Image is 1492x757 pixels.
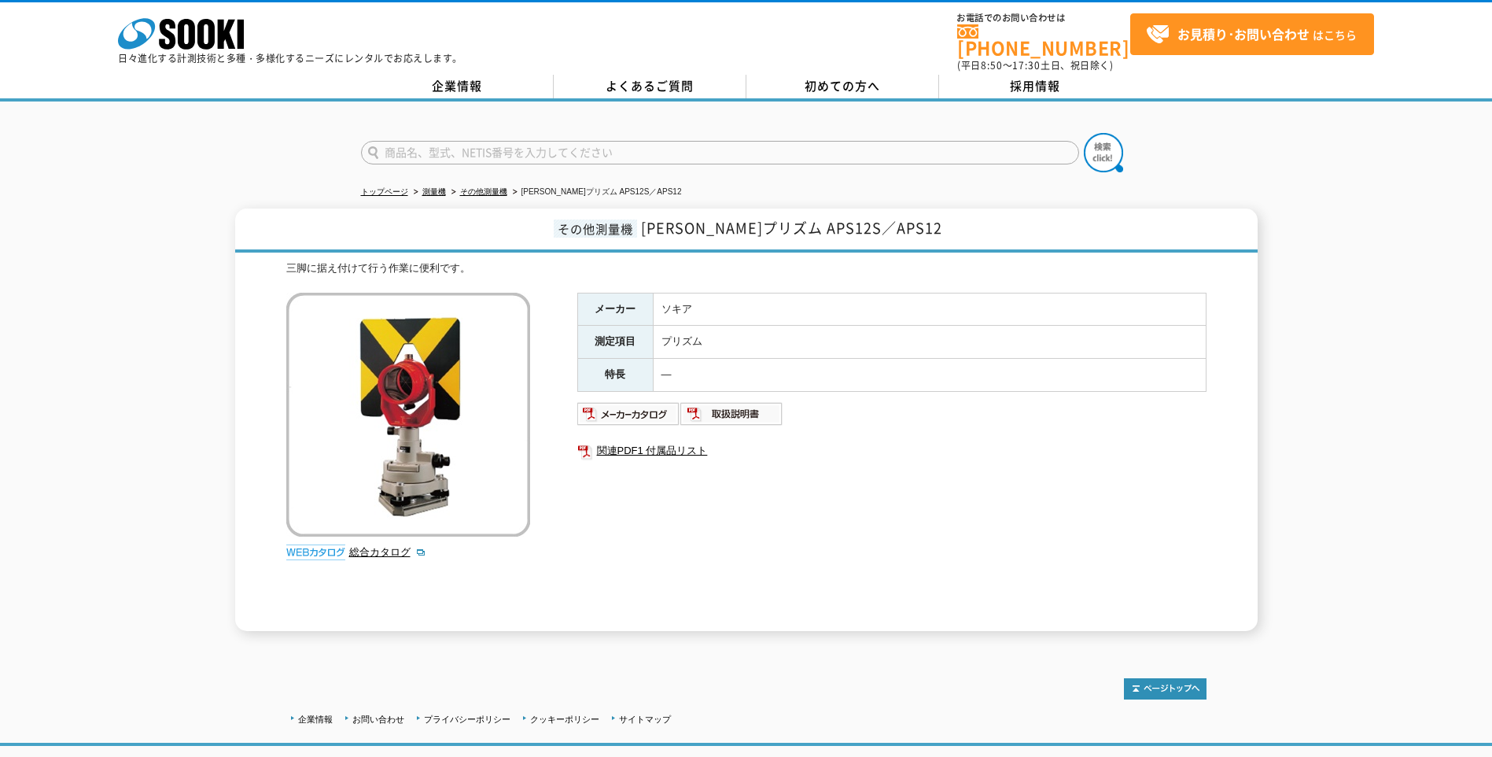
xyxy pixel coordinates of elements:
[298,715,333,724] a: 企業情報
[577,293,653,326] th: メーカー
[1012,58,1041,72] span: 17:30
[286,260,1206,277] div: 三脚に据え付けて行う作業に便利です。
[957,13,1130,23] span: お電話でのお問い合わせは
[577,401,680,427] img: メーカーカタログ
[1146,23,1357,46] span: はこちら
[361,75,554,98] a: 企業情報
[361,187,408,196] a: トップページ
[424,715,510,724] a: プライバシーポリシー
[653,326,1206,359] td: プリズム
[352,715,404,724] a: お問い合わせ
[1177,24,1310,43] strong: お見積り･お問い合わせ
[577,359,653,392] th: 特長
[653,293,1206,326] td: ソキア
[286,545,345,560] img: webカタログ
[361,141,1079,164] input: 商品名、型式、NETIS番号を入力してください
[1130,13,1374,55] a: お見積り･お問い合わせはこちら
[460,187,507,196] a: その他測量機
[1124,678,1206,700] img: トップページへ
[619,715,671,724] a: サイトマップ
[577,326,653,359] th: 測定項目
[653,359,1206,392] td: ―
[577,441,1206,461] a: 関連PDF1 付属品リスト
[957,24,1130,57] a: [PHONE_NUMBER]
[680,412,783,423] a: 取扱説明書
[577,412,680,423] a: メーカーカタログ
[554,75,746,98] a: よくあるご質問
[554,220,637,238] span: その他測量機
[939,75,1132,98] a: 採用情報
[805,77,880,94] span: 初めての方へ
[530,715,599,724] a: クッキーポリシー
[680,401,783,427] img: 取扱説明書
[746,75,939,98] a: 初めての方へ
[349,546,426,558] a: 総合カタログ
[510,184,682,201] li: [PERSON_NAME]プリズム APS12S／APS12
[286,293,530,537] img: 一素子プリズム APS12S／APS12
[118,54,462,63] p: 日々進化する計測技術と多種・多様化するニーズにレンタルでお応えします。
[1084,133,1123,172] img: btn_search.png
[422,187,446,196] a: 測量機
[957,58,1113,72] span: (平日 ～ 土日、祝日除く)
[641,217,942,238] span: [PERSON_NAME]プリズム APS12S／APS12
[981,58,1003,72] span: 8:50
